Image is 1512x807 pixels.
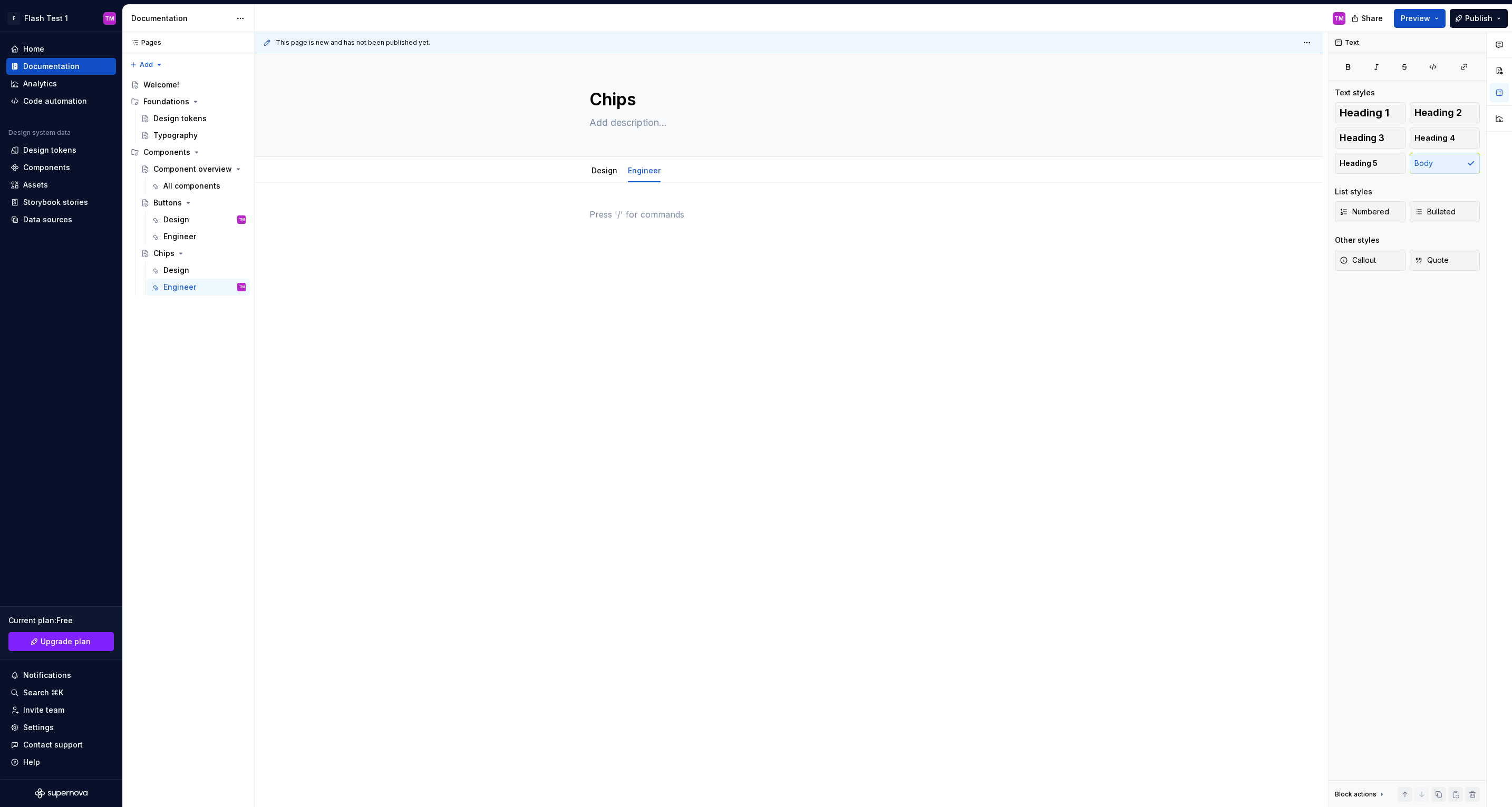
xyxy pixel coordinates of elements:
div: Component overview [153,164,232,174]
div: Components [23,162,70,173]
div: Components [143,147,190,158]
div: Home [23,44,44,54]
button: Heading 5 [1335,153,1406,174]
a: Engineer [147,228,250,245]
div: Data sources [23,214,72,225]
a: Storybook stories [6,194,116,211]
a: Assets [6,176,116,193]
a: Data sources [6,211,116,228]
div: Design tokens [23,145,76,155]
div: Flash Test 1 [24,13,68,24]
a: Welcome! [127,76,250,93]
a: Upgrade plan [8,632,114,651]
div: Documentation [131,13,231,24]
a: Settings [6,719,116,736]
button: Share [1346,9,1390,28]
div: Pages [127,38,161,47]
button: Contact support [6,736,116,753]
div: Block actions [1335,787,1386,802]
button: Notifications [6,667,116,684]
div: Engineer [163,282,196,292]
div: Engineer [163,231,196,242]
div: TM [1334,14,1344,23]
div: TM [239,282,245,292]
a: Component overview [137,161,250,178]
div: Foundations [143,96,189,107]
div: Code automation [23,96,87,106]
svg: Supernova Logo [35,788,88,799]
button: Heading 4 [1410,127,1480,149]
button: Quote [1410,250,1480,271]
a: Code automation [6,93,116,110]
div: Foundations [127,93,250,110]
span: Heading 4 [1414,133,1455,143]
button: Heading 3 [1335,127,1406,149]
a: EngineerTM [147,279,250,296]
div: Current plan : Free [8,615,114,626]
div: Contact support [23,740,83,750]
a: Buttons [137,194,250,211]
a: Analytics [6,75,116,92]
button: Heading 2 [1410,102,1480,123]
button: Add [127,57,166,72]
div: Analytics [23,78,57,89]
div: Design system data [8,129,71,137]
a: Home [6,41,116,57]
div: F [7,12,20,25]
div: Components [127,144,250,161]
div: Typography [153,130,198,141]
button: Preview [1394,9,1446,28]
div: Block actions [1335,790,1377,799]
div: TM [105,14,114,23]
div: Help [23,757,40,767]
span: Preview [1401,13,1430,24]
button: Help [6,754,116,771]
span: Heading 2 [1414,107,1462,118]
span: Bulleted [1414,206,1456,217]
div: Buttons [153,198,182,208]
div: Design tokens [153,113,207,124]
div: Text styles [1335,87,1375,98]
span: Add [140,61,153,69]
a: Engineer [628,166,661,175]
span: Publish [1465,13,1492,24]
div: Settings [23,722,54,733]
a: Typography [137,127,250,144]
div: Documentation [23,61,80,72]
div: All components [163,181,220,191]
div: TM [239,214,245,225]
div: Invite team [23,705,64,715]
a: Chips [137,245,250,262]
span: Quote [1414,255,1449,265]
div: Welcome! [143,80,179,90]
div: Design [163,214,189,225]
a: Design tokens [137,110,250,127]
button: Numbered [1335,201,1406,222]
a: Invite team [6,702,116,719]
div: Other styles [1335,235,1380,245]
span: Share [1361,13,1383,24]
div: Assets [23,180,48,190]
button: Bulleted [1410,201,1480,222]
a: All components [147,178,250,194]
a: Documentation [6,58,116,75]
div: Design [163,265,189,275]
button: Heading 1 [1335,102,1406,123]
button: Publish [1450,9,1508,28]
div: Design [587,159,622,181]
a: DesignTM [147,211,250,228]
span: This page is new and has not been published yet. [276,38,430,47]
div: List styles [1335,186,1372,197]
a: Design [592,166,617,175]
div: Chips [153,248,175,259]
a: Design tokens [6,142,116,159]
textarea: Chips [587,87,986,112]
div: Page tree [127,76,250,296]
a: Design [147,262,250,279]
button: Callout [1335,250,1406,271]
div: Notifications [23,670,71,681]
a: Components [6,159,116,176]
div: Engineer [624,159,665,181]
span: Heading 5 [1340,158,1378,169]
